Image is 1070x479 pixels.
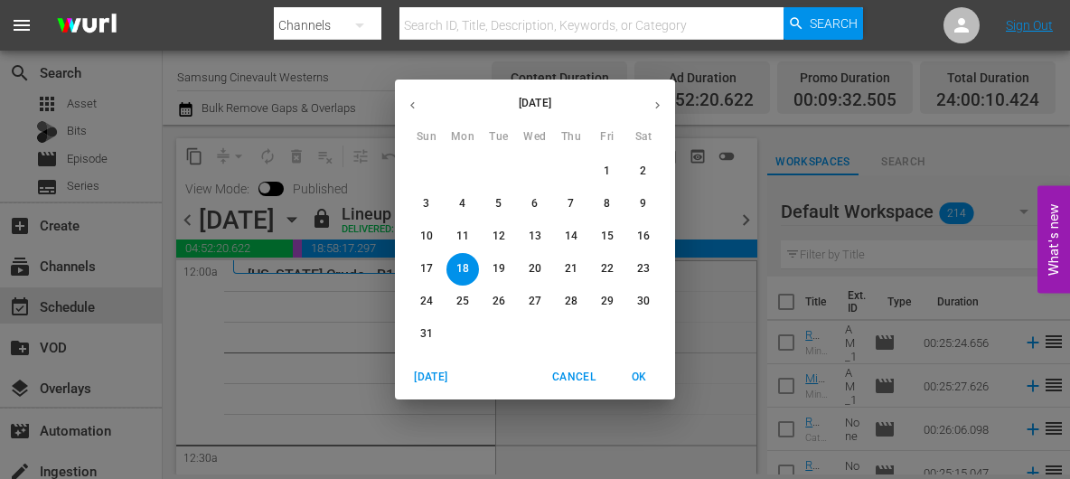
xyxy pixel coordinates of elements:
[483,253,515,286] button: 19
[430,95,640,111] p: [DATE]
[423,196,429,211] p: 3
[591,128,624,146] span: Fri
[555,221,587,253] button: 14
[410,318,443,351] button: 31
[637,229,650,244] p: 16
[420,229,433,244] p: 10
[604,196,610,211] p: 8
[420,294,433,309] p: 24
[565,294,577,309] p: 28
[591,286,624,318] button: 29
[810,7,858,40] span: Search
[640,164,646,179] p: 2
[601,229,614,244] p: 15
[591,188,624,221] button: 8
[402,362,460,392] button: [DATE]
[483,128,515,146] span: Tue
[446,188,479,221] button: 4
[519,253,551,286] button: 20
[495,196,502,211] p: 5
[493,294,505,309] p: 26
[610,362,668,392] button: OK
[446,221,479,253] button: 11
[456,294,469,309] p: 25
[483,286,515,318] button: 26
[591,253,624,286] button: 22
[410,221,443,253] button: 10
[456,261,469,277] p: 18
[601,261,614,277] p: 22
[409,368,453,387] span: [DATE]
[617,368,661,387] span: OK
[483,188,515,221] button: 5
[637,294,650,309] p: 30
[552,368,596,387] span: Cancel
[545,362,603,392] button: Cancel
[604,164,610,179] p: 1
[591,155,624,188] button: 1
[410,286,443,318] button: 24
[493,229,505,244] p: 12
[640,196,646,211] p: 9
[529,229,541,244] p: 13
[531,196,538,211] p: 6
[555,286,587,318] button: 28
[637,261,650,277] p: 23
[601,294,614,309] p: 29
[493,261,505,277] p: 19
[519,286,551,318] button: 27
[627,221,660,253] button: 16
[591,221,624,253] button: 15
[519,188,551,221] button: 6
[410,128,443,146] span: Sun
[519,221,551,253] button: 13
[555,188,587,221] button: 7
[410,253,443,286] button: 17
[519,128,551,146] span: Wed
[43,5,130,47] img: ans4CAIJ8jUAAAAAAAAAAAAAAAAAAAAAAAAgQb4GAAAAAAAAAAAAAAAAAAAAAAAAJMjXAAAAAAAAAAAAAAAAAAAAAAAAgAT5G...
[11,14,33,36] span: menu
[446,286,479,318] button: 25
[446,128,479,146] span: Mon
[568,196,574,211] p: 7
[529,261,541,277] p: 20
[446,253,479,286] button: 18
[420,261,433,277] p: 17
[565,261,577,277] p: 21
[627,155,660,188] button: 2
[627,253,660,286] button: 23
[483,221,515,253] button: 12
[529,294,541,309] p: 27
[555,128,587,146] span: Thu
[456,229,469,244] p: 11
[459,196,465,211] p: 4
[420,326,433,342] p: 31
[565,229,577,244] p: 14
[1006,18,1053,33] a: Sign Out
[1037,186,1070,294] button: Open Feedback Widget
[627,128,660,146] span: Sat
[627,286,660,318] button: 30
[555,253,587,286] button: 21
[627,188,660,221] button: 9
[410,188,443,221] button: 3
